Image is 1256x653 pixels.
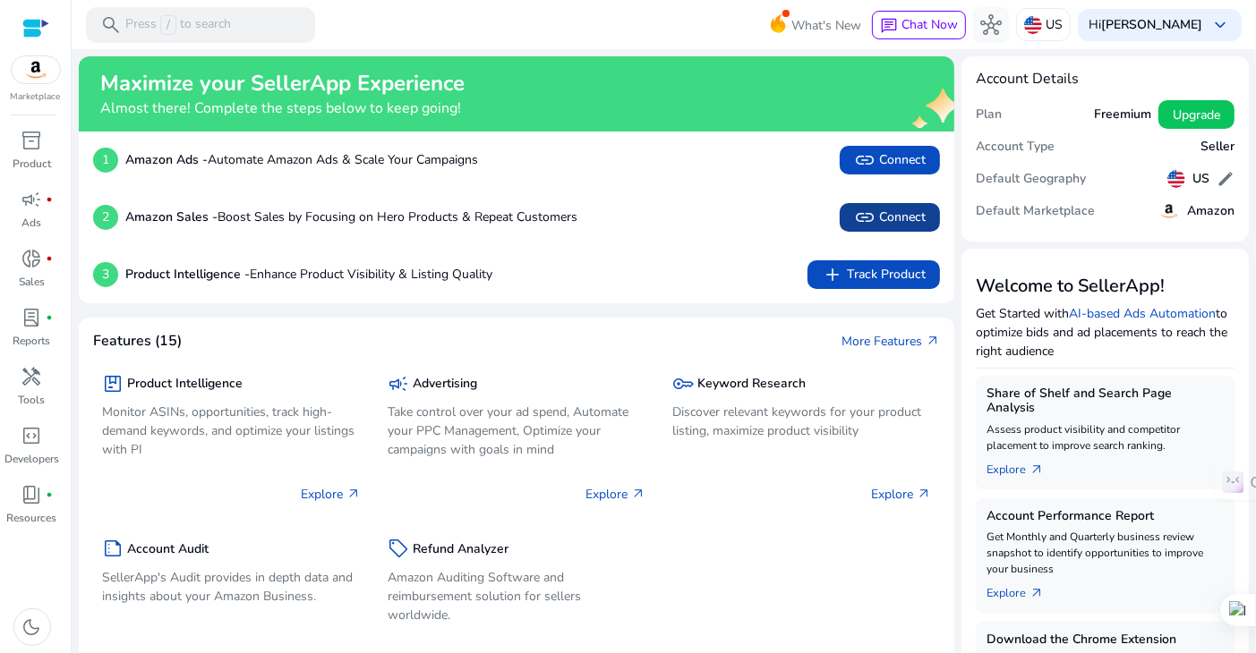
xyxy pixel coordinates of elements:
span: edit [1217,170,1235,188]
span: inventory_2 [21,130,43,151]
span: Connect [854,149,926,171]
p: Take control over your ad spend, Automate your PPC Management, Optimize your campaigns with goals... [388,403,646,459]
img: us.svg [1167,170,1185,188]
p: Explore [871,485,931,504]
p: Developers [4,451,59,467]
span: / [160,15,176,35]
h4: Account Details [976,71,1235,88]
span: package [102,373,124,394]
span: Upgrade [1173,106,1220,124]
h5: Keyword Research [698,377,807,392]
h5: Default Marketplace [976,204,1095,219]
p: SellerApp's Audit provides in depth data and insights about your Amazon Business. [102,568,361,606]
b: Amazon Ads - [125,151,208,168]
span: fiber_manual_record [47,314,54,321]
button: linkConnect [840,146,940,174]
span: arrow_outward [632,487,646,501]
p: Marketplace [11,90,61,104]
p: Automate Amazon Ads & Scale Your Campaigns [125,150,478,169]
p: 3 [93,262,118,287]
span: add [822,264,843,285]
p: Enhance Product Visibility & Listing Quality [125,265,492,284]
span: search [100,14,122,36]
p: Product [13,156,51,172]
h5: Share of Shelf and Search Page Analysis [987,386,1224,417]
span: key [673,373,695,394]
h5: Seller [1200,140,1235,155]
p: Tools [19,392,46,408]
p: Get Started with to optimize bids and ad placements to reach the right audience [976,304,1235,360]
span: handyman [21,366,43,387]
span: arrow_outward [926,334,940,348]
span: fiber_manual_record [47,255,54,262]
p: Explore [301,485,361,504]
span: chat [880,17,898,35]
p: Get Monthly and Quarterly business review snapshot to identify opportunities to improve your busi... [987,529,1224,577]
span: What's New [791,10,861,41]
h5: Refund Analyzer [413,542,508,557]
span: link [854,207,876,228]
img: amazon.svg [1158,200,1180,222]
h5: Account Type [976,140,1055,155]
span: fiber_manual_record [47,196,54,203]
span: book_4 [21,484,43,505]
span: summarize [102,538,124,559]
p: 2 [93,205,118,230]
span: Connect [854,207,926,228]
b: Product Intelligence - [125,266,250,283]
a: AI-based Ads Automation [1069,305,1216,322]
h3: Welcome to SellerApp! [976,276,1235,297]
p: Hi [1089,19,1202,31]
b: Amazon Sales - [125,208,218,225]
p: Boost Sales by Focusing on Hero Products & Repeat Customers [125,208,577,226]
button: linkConnect [840,203,940,232]
img: amazon.svg [12,56,60,83]
span: campaign [21,189,43,210]
p: Explore [586,485,646,504]
h4: Almost there! Complete the steps below to keep going! [100,100,465,117]
span: arrow_outward [346,487,361,501]
span: lab_profile [21,307,43,328]
p: Amazon Auditing Software and reimbursement solution for sellers worldwide. [388,568,646,624]
button: Upgrade [1158,100,1235,129]
span: arrow_outward [917,487,931,501]
p: Press to search [125,15,231,35]
h5: Account Audit [127,542,209,557]
p: 1 [93,148,118,173]
button: chatChat Now [872,11,966,39]
h5: Amazon [1187,204,1235,219]
h5: Account Performance Report [987,509,1224,524]
h5: Freemium [1094,107,1151,123]
h5: Advertising [413,377,477,392]
h5: Product Intelligence [127,377,243,392]
p: Ads [22,215,42,231]
h5: US [1192,172,1209,187]
h4: Features (15) [93,333,182,350]
a: Explorearrow_outward [987,454,1058,479]
span: keyboard_arrow_down [1209,14,1231,36]
h5: Default Geography [976,172,1086,187]
b: [PERSON_NAME] [1101,16,1202,33]
button: addTrack Product [807,260,940,289]
h2: Maximize your SellerApp Experience [100,71,465,97]
h5: Plan [976,107,1002,123]
span: arrow_outward [1030,586,1044,600]
p: Resources [7,510,57,526]
span: arrow_outward [1030,462,1044,477]
span: code_blocks [21,425,43,446]
a: More Featuresarrow_outward [842,332,940,351]
h5: Download the Chrome Extension [987,632,1224,648]
p: Discover relevant keywords for your product listing, maximize product visibility [673,403,932,440]
p: Sales [19,274,45,290]
p: Assess product visibility and competitor placement to improve search ranking. [987,421,1224,454]
span: link [854,149,876,171]
span: sell [388,538,409,559]
p: US [1046,9,1063,40]
span: Chat Now [901,16,958,33]
img: us.svg [1024,16,1042,34]
span: dark_mode [21,616,43,638]
span: hub [980,14,1002,36]
span: fiber_manual_record [47,491,54,498]
p: Monitor ASINs, opportunities, track high-demand keywords, and optimize your listings with PI [102,403,361,459]
a: Explorearrow_outward [987,577,1058,602]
